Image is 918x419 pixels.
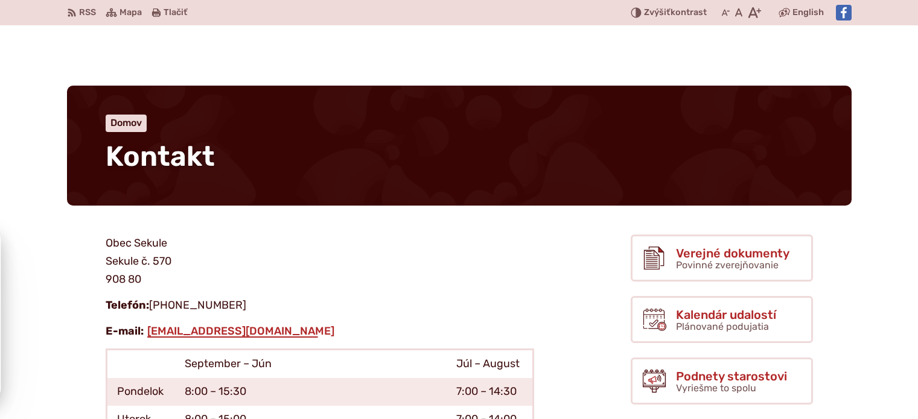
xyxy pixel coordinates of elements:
p: Na zabezpečenie funkčnosti a anonymnú analýzu návštevnosti táto webstránka ukladá do vášho prehli... [34,243,198,323]
a: English [790,5,826,20]
span: English [792,5,824,20]
span: Podnety starostovi [676,370,787,383]
span: Povinné zverejňovanie [676,259,779,271]
p: Obec Sekule Sekule č. 570 908 80 [106,235,534,288]
span: Kalendár udalostí [676,308,776,321]
p: [PHONE_NUMBER] [106,297,534,315]
span: kontrast [644,8,707,18]
span: Verejné dokumenty [676,247,789,260]
td: Júl – August [447,350,533,378]
a: Domov [110,117,142,128]
button: Odmietnuť [34,364,110,385]
span: Odmietnuť [43,368,100,381]
a: na tomto odkaze [79,309,159,320]
span: Zvýšiť [644,7,671,17]
span: Tlačiť [164,8,187,18]
span: Plánované podujatia [676,321,769,332]
td: 7:00 – 14:30 [447,378,533,406]
span: Kontakt [106,140,215,173]
td: September – Jún [175,350,447,378]
span: RSS [79,5,96,20]
a: Kalendár udalostí Plánované podujatia [631,296,813,343]
span: Prispôsobiť [126,368,187,381]
span: Mapa [120,5,142,20]
a: Verejné dokumenty Povinné zverejňovanie [631,235,813,282]
button: Prijať anonymné [34,337,198,359]
td: 8:00 – 15:30 [175,378,447,406]
a: Podnety starostovi Vyriešme to spolu [631,358,813,405]
a: [EMAIL_ADDRESS][DOMAIN_NAME] [146,324,336,338]
img: Prejsť na Facebook stránku [836,5,852,20]
span: Vyriešme to spolu [676,382,756,394]
button: Prispôsobiť [115,364,198,385]
span: Prijať anonymné [72,341,159,354]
